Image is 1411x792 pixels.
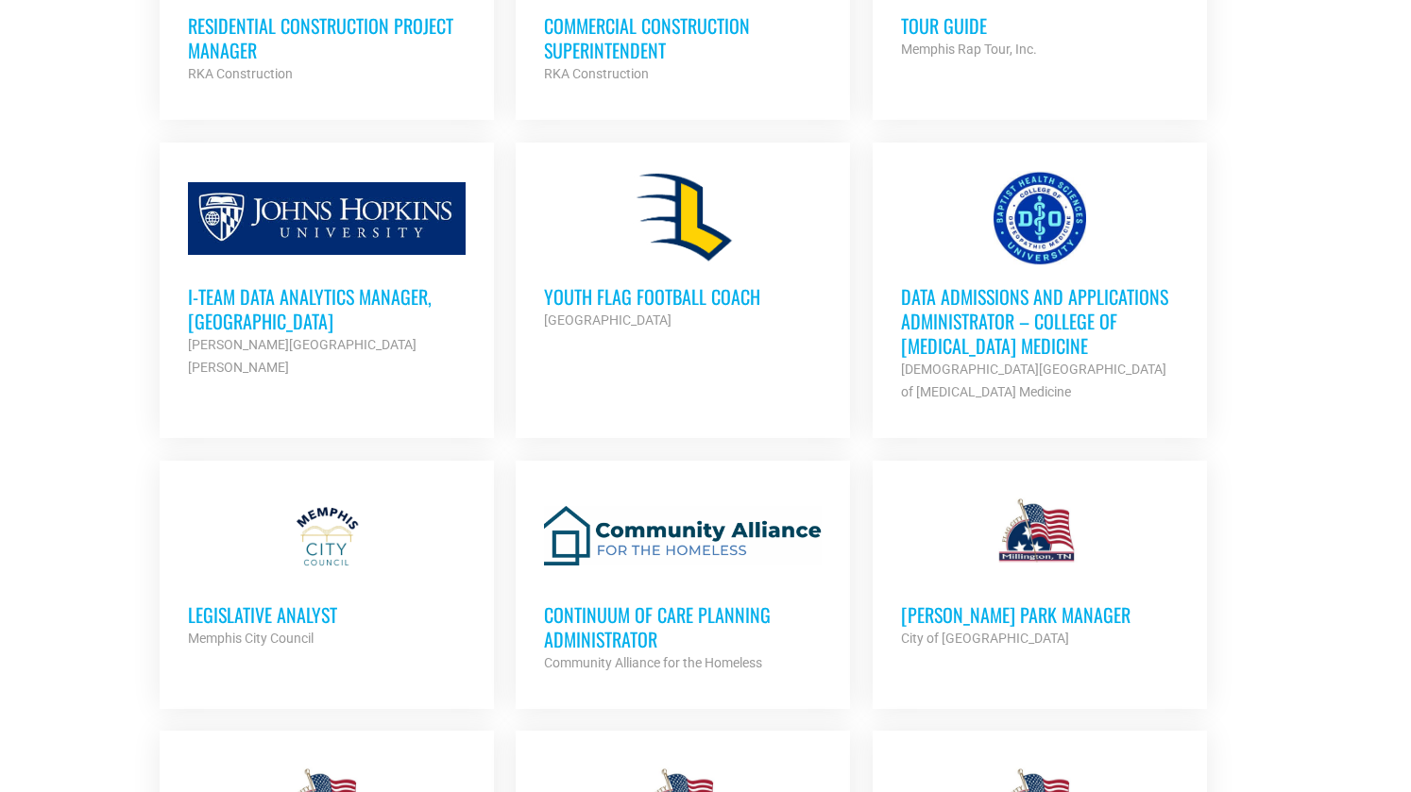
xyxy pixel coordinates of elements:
strong: City of [GEOGRAPHIC_DATA] [901,631,1069,646]
a: i-team Data Analytics Manager, [GEOGRAPHIC_DATA] [PERSON_NAME][GEOGRAPHIC_DATA][PERSON_NAME] [160,143,494,407]
h3: Residential Construction Project Manager [188,13,466,62]
strong: [PERSON_NAME][GEOGRAPHIC_DATA][PERSON_NAME] [188,337,416,375]
h3: [PERSON_NAME] PARK MANAGER [901,602,1179,627]
strong: [GEOGRAPHIC_DATA] [544,312,671,328]
h3: i-team Data Analytics Manager, [GEOGRAPHIC_DATA] [188,284,466,333]
a: Data Admissions and Applications Administrator – College of [MEDICAL_DATA] Medicine [DEMOGRAPHIC_... [873,143,1207,431]
h3: Data Admissions and Applications Administrator – College of [MEDICAL_DATA] Medicine [901,284,1179,358]
h3: Tour Guide [901,13,1179,38]
h3: Commercial Construction Superintendent [544,13,822,62]
a: [PERSON_NAME] PARK MANAGER City of [GEOGRAPHIC_DATA] [873,461,1207,678]
h3: Legislative Analyst [188,602,466,627]
a: Youth Flag Football Coach [GEOGRAPHIC_DATA] [516,143,850,360]
strong: Memphis Rap Tour, Inc. [901,42,1037,57]
strong: Memphis City Council [188,631,314,646]
strong: [DEMOGRAPHIC_DATA][GEOGRAPHIC_DATA] of [MEDICAL_DATA] Medicine [901,362,1166,399]
a: Legislative Analyst Memphis City Council [160,461,494,678]
a: Continuum of Care Planning Administrator Community Alliance for the Homeless [516,461,850,702]
h3: Continuum of Care Planning Administrator [544,602,822,651]
h3: Youth Flag Football Coach [544,284,822,309]
strong: RKA Construction [544,66,649,81]
strong: Community Alliance for the Homeless [544,655,762,670]
strong: RKA Construction [188,66,293,81]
